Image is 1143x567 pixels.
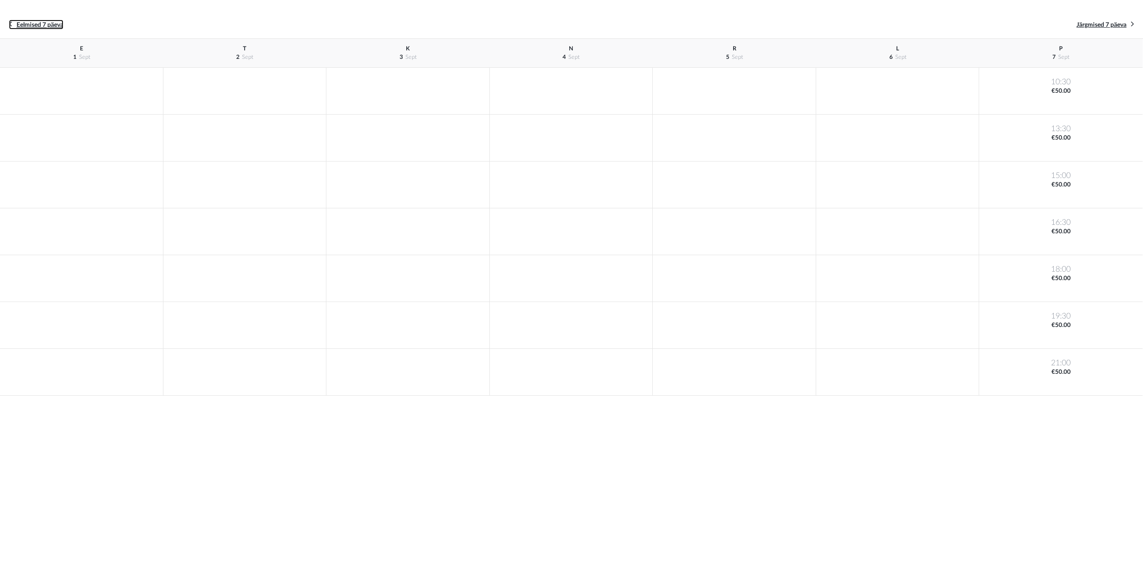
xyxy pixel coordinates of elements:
[981,368,1141,377] span: €50.00
[726,54,729,60] span: 5
[400,54,403,60] span: 3
[405,54,417,60] span: sept
[236,54,239,60] span: 2
[1076,22,1126,28] span: Järgmised 7 päeva
[981,77,1141,87] span: 10:30
[1052,54,1055,60] span: 7
[981,264,1141,274] span: 18:00
[981,228,1141,236] span: €50.00
[981,358,1141,368] span: 21:00
[73,54,76,60] span: 1
[1058,54,1069,60] span: sept
[895,54,906,60] span: sept
[981,217,1141,228] span: 16:30
[981,87,1141,95] span: €50.00
[406,46,410,51] span: K
[733,46,736,51] span: R
[732,54,743,60] span: sept
[243,46,246,51] span: T
[1076,20,1134,29] a: Järgmised 7 päeva
[981,274,1141,283] span: €50.00
[1059,46,1063,51] span: P
[981,170,1141,181] span: 15:00
[242,54,253,60] span: sept
[889,54,893,60] span: 6
[17,22,63,28] span: Eelmised 7 päeva
[981,311,1141,321] span: 19:30
[563,54,566,60] span: 4
[79,54,90,60] span: sept
[9,20,63,29] a: Eelmised 7 päeva
[981,124,1141,134] span: 13:30
[981,181,1141,189] span: €50.00
[568,54,580,60] span: sept
[896,46,899,51] span: L
[80,46,83,51] span: E
[569,46,573,51] span: N
[981,321,1141,330] span: €50.00
[981,134,1141,142] span: €50.00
